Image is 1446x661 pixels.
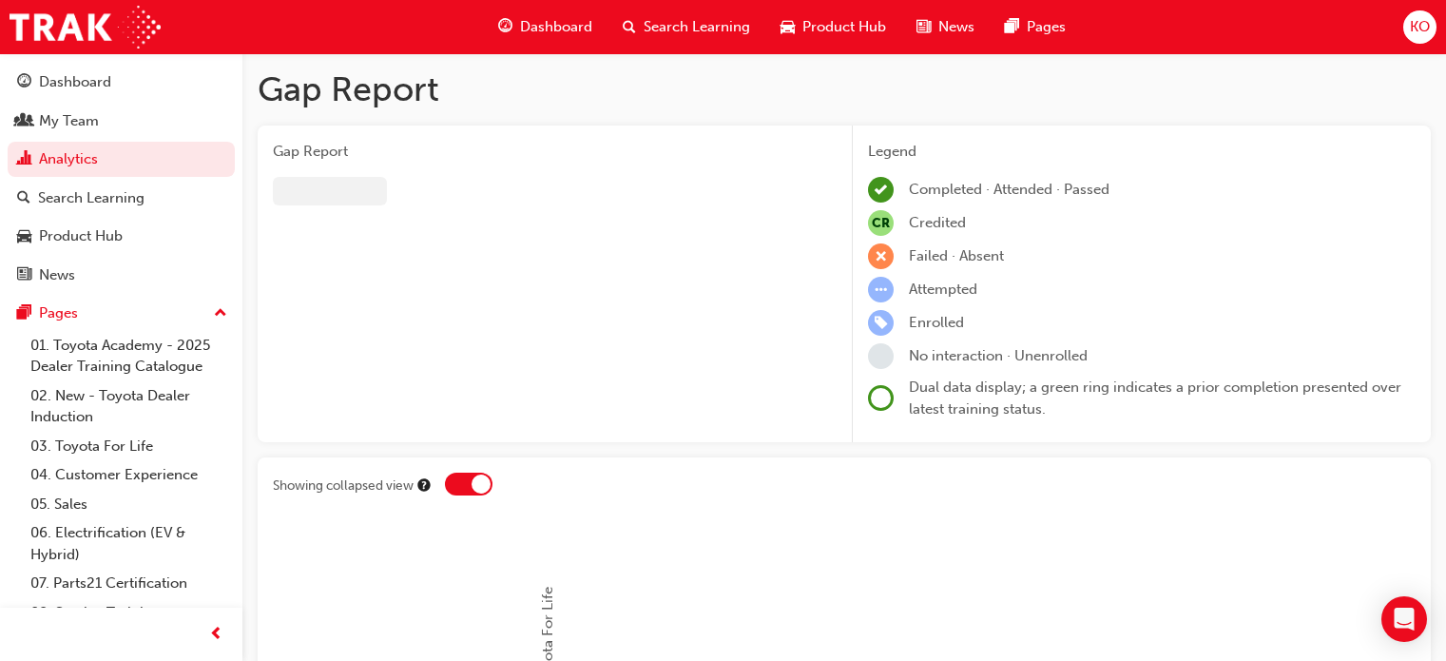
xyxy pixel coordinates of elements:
[39,302,78,324] div: Pages
[8,296,235,331] button: Pages
[802,16,886,38] span: Product Hub
[868,243,894,269] span: learningRecordVerb_FAIL-icon
[498,15,512,39] span: guage-icon
[273,141,821,163] span: Gap Report
[38,187,145,209] div: Search Learning
[1410,16,1430,38] span: KO
[23,598,235,628] a: 08. Service Training
[39,225,123,247] div: Product Hub
[17,74,31,91] span: guage-icon
[39,71,111,93] div: Dashboard
[23,460,235,490] a: 04. Customer Experience
[17,228,31,245] span: car-icon
[23,432,235,461] a: 03. Toyota For Life
[483,8,607,47] a: guage-iconDashboard
[8,61,235,296] button: DashboardMy TeamAnalyticsSearch LearningProduct HubNews
[909,314,964,331] span: Enrolled
[901,8,990,47] a: news-iconNews
[23,518,235,569] a: 06. Electrification (EV & Hybrid)
[990,8,1081,47] a: pages-iconPages
[1403,10,1436,44] button: KO
[415,476,433,494] div: Tooltip anchor
[17,151,31,168] span: chart-icon
[8,181,235,216] a: Search Learning
[909,281,977,298] span: Attempted
[39,264,75,286] div: News
[8,258,235,293] a: News
[8,104,235,139] a: My Team
[17,190,30,207] span: search-icon
[868,141,1416,163] div: Legend
[23,381,235,432] a: 02. New - Toyota Dealer Induction
[17,267,31,284] span: news-icon
[868,210,894,236] span: null-icon
[868,343,894,369] span: learningRecordVerb_NONE-icon
[765,8,901,47] a: car-iconProduct Hub
[214,301,227,326] span: up-icon
[909,347,1088,364] span: No interaction · Unenrolled
[209,623,223,647] span: prev-icon
[8,219,235,254] a: Product Hub
[644,16,750,38] span: Search Learning
[916,15,931,39] span: news-icon
[23,331,235,381] a: 01. Toyota Academy - 2025 Dealer Training Catalogue
[909,181,1109,198] span: Completed · Attended · Passed
[258,68,1431,110] h1: Gap Report
[868,277,894,302] span: learningRecordVerb_ATTEMPT-icon
[781,15,795,39] span: car-icon
[909,379,1401,418] span: Dual data display; a green ring indicates a prior completion presented over latest training status.
[17,305,31,322] span: pages-icon
[23,569,235,598] a: 07. Parts21 Certification
[868,310,894,336] span: learningRecordVerb_ENROLL-icon
[623,15,636,39] span: search-icon
[1027,16,1066,38] span: Pages
[520,16,592,38] span: Dashboard
[8,142,235,177] a: Analytics
[909,247,1004,264] span: Failed · Absent
[273,476,414,496] div: Showing collapsed view
[868,177,894,203] span: learningRecordVerb_COMPLETE-icon
[8,65,235,100] a: Dashboard
[10,6,161,49] img: Trak
[23,490,235,519] a: 05. Sales
[1005,15,1019,39] span: pages-icon
[39,110,99,132] div: My Team
[1381,596,1427,642] div: Open Intercom Messenger
[909,214,966,231] span: Credited
[607,8,765,47] a: search-iconSearch Learning
[17,113,31,130] span: people-icon
[938,16,974,38] span: News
